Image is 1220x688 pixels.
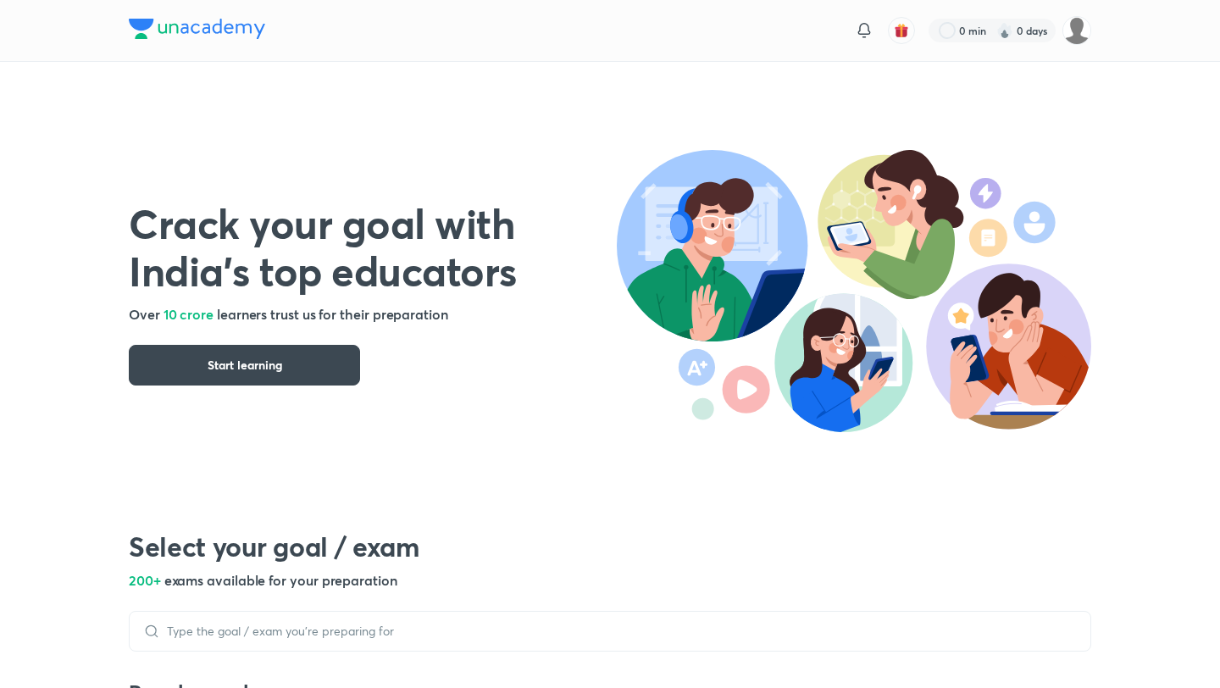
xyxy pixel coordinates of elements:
[129,19,265,43] a: Company Logo
[208,357,282,374] span: Start learning
[1062,16,1091,45] img: Jyoti
[164,571,397,589] span: exams available for your preparation
[129,345,360,386] button: Start learning
[888,17,915,44] button: avatar
[129,19,265,39] img: Company Logo
[164,305,213,323] span: 10 crore
[129,530,1091,563] h2: Select your goal / exam
[996,22,1013,39] img: streak
[894,23,909,38] img: avatar
[160,624,1077,638] input: Type the goal / exam you’re preparing for
[617,150,1091,432] img: header
[129,199,617,294] h1: Crack your goal with India’s top educators
[129,570,1091,591] h5: 200+
[129,304,617,325] h5: Over learners trust us for their preparation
